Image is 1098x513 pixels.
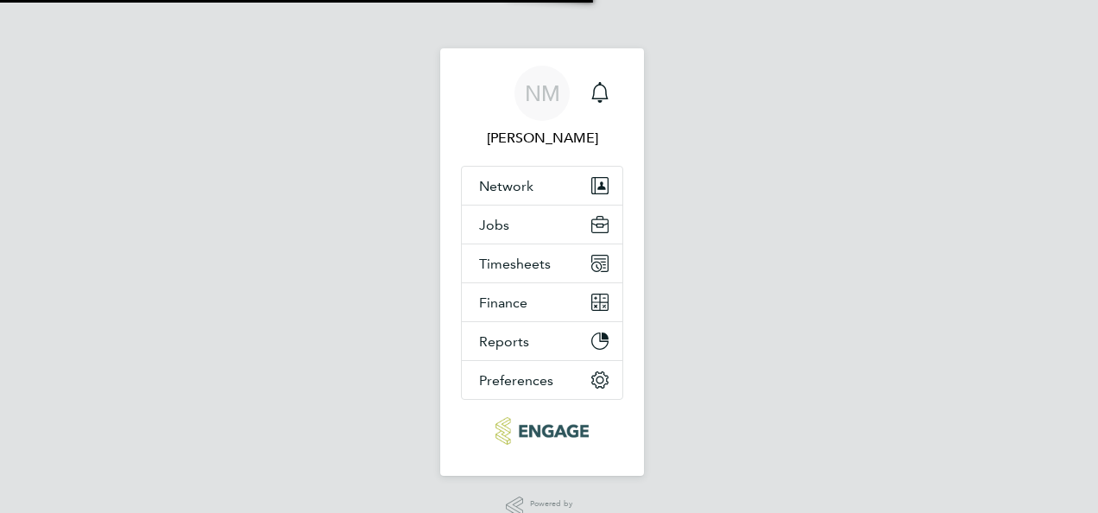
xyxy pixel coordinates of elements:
[461,417,623,445] a: Go to home page
[525,82,560,104] span: NM
[462,167,622,205] button: Network
[530,497,578,511] span: Powered by
[462,322,622,360] button: Reports
[461,128,623,149] span: Nathan Morris
[462,361,622,399] button: Preferences
[479,256,551,272] span: Timesheets
[495,417,588,445] img: ncclondon-logo-retina.png
[440,48,644,476] nav: Main navigation
[462,244,622,282] button: Timesheets
[479,372,553,389] span: Preferences
[462,283,622,321] button: Finance
[479,333,529,350] span: Reports
[461,66,623,149] a: NM[PERSON_NAME]
[479,178,533,194] span: Network
[479,294,527,311] span: Finance
[462,206,622,244] button: Jobs
[479,217,509,233] span: Jobs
